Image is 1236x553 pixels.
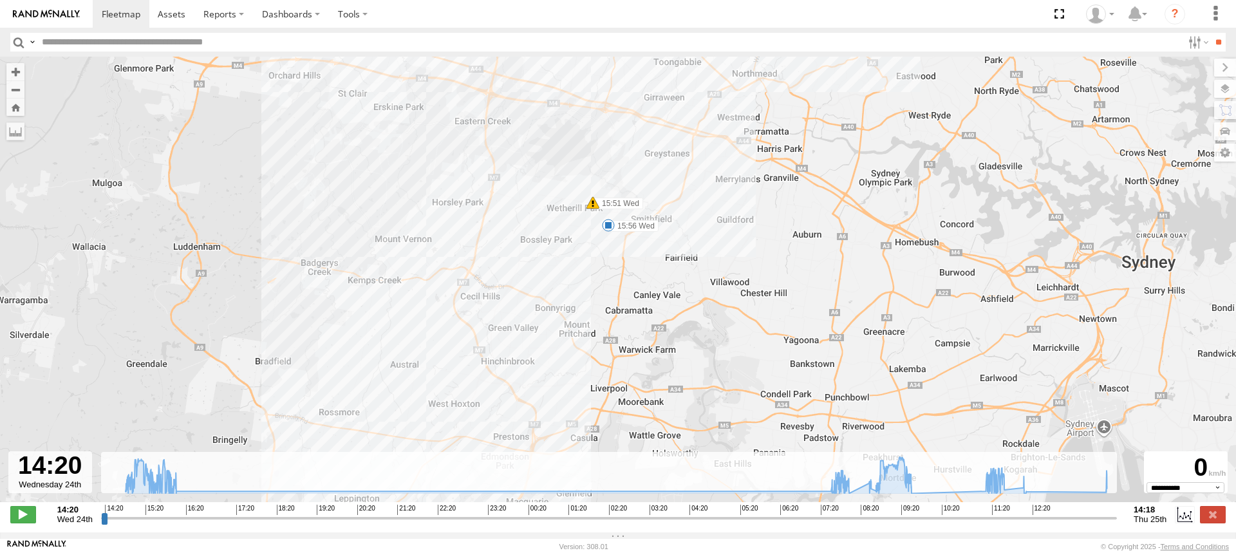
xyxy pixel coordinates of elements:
[529,505,547,515] span: 00:20
[650,505,668,515] span: 03:20
[13,10,80,19] img: rand-logo.svg
[7,540,66,553] a: Visit our Website
[236,505,254,515] span: 17:20
[1033,505,1051,515] span: 12:20
[10,506,36,523] label: Play/Stop
[6,122,24,140] label: Measure
[1183,33,1211,52] label: Search Filter Options
[438,505,456,515] span: 22:20
[608,220,659,232] label: 15:56 Wed
[357,505,375,515] span: 20:20
[1101,543,1229,550] div: © Copyright 2025 -
[1161,543,1229,550] a: Terms and Conditions
[27,33,37,52] label: Search Query
[559,543,608,550] div: Version: 308.01
[593,198,643,209] label: 15:51 Wed
[1081,5,1119,24] div: Tye Clark
[317,505,335,515] span: 19:20
[145,505,164,515] span: 15:20
[821,505,839,515] span: 07:20
[6,98,24,116] button: Zoom Home
[57,505,93,514] strong: 14:20
[740,505,758,515] span: 05:20
[861,505,879,515] span: 08:20
[397,505,415,515] span: 21:20
[1146,453,1226,482] div: 0
[780,505,798,515] span: 06:20
[277,505,295,515] span: 18:20
[1165,4,1185,24] i: ?
[6,63,24,80] button: Zoom in
[105,505,123,515] span: 14:20
[1134,505,1166,514] strong: 14:18
[57,514,93,524] span: Wed 24th Sep 2025
[488,505,506,515] span: 23:20
[992,505,1010,515] span: 11:20
[609,505,627,515] span: 02:20
[1134,514,1166,524] span: Thu 25th Sep 2025
[568,505,586,515] span: 01:20
[6,80,24,98] button: Zoom out
[1200,506,1226,523] label: Close
[689,505,707,515] span: 04:20
[942,505,960,515] span: 10:20
[186,505,204,515] span: 16:20
[1214,144,1236,162] label: Map Settings
[901,505,919,515] span: 09:20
